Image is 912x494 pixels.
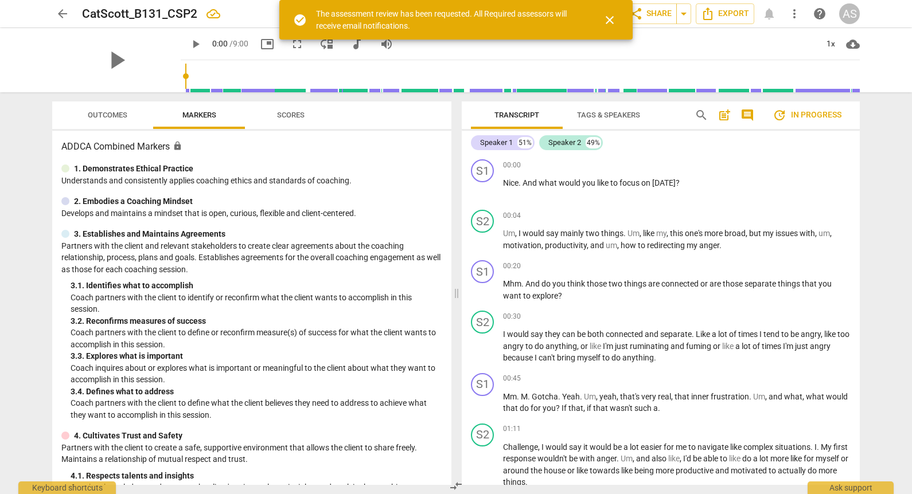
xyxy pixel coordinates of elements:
[503,442,538,452] span: Challenge
[718,108,731,122] span: post_add
[753,392,765,401] span: Filler word
[686,342,713,351] span: fuming
[762,342,783,351] span: times
[503,353,535,362] span: because
[652,454,668,463] span: also
[503,261,521,271] span: 00:20
[623,442,630,452] span: a
[102,45,131,75] span: play_arrow
[520,403,531,413] span: do
[658,403,660,413] span: .
[696,3,754,24] button: Export
[582,178,597,187] span: you
[61,175,442,187] p: Understands and consistently applies coaching ethics and standards of coaching.
[541,241,545,250] span: ,
[206,7,220,21] div: All changes saved
[830,229,832,238] span: ,
[543,403,556,413] span: you
[746,229,749,238] span: ,
[770,454,790,463] span: more
[260,37,274,51] span: picture_in_picture
[784,392,802,401] span: what
[722,342,735,351] span: Filler word
[802,279,819,288] span: that
[503,229,515,238] span: Filler word
[712,330,718,339] span: a
[535,342,545,351] span: do
[704,229,724,238] span: more
[586,229,601,238] span: two
[643,229,656,238] span: like
[503,403,520,413] span: that
[528,392,532,401] span: .
[503,342,525,351] span: angry
[677,7,691,21] span: arrow_drop_down
[613,442,623,452] span: be
[729,454,742,463] span: Filler word
[603,342,615,351] span: I'm
[71,386,442,398] div: 3. 4. Defines what to address
[621,454,633,463] span: Filler word
[647,241,687,250] span: redirecting
[653,403,658,413] span: a
[624,3,677,24] button: Share
[638,241,647,250] span: to
[617,241,621,250] span: ,
[778,279,802,288] span: things
[808,481,894,494] div: Ask support
[671,342,686,351] span: and
[577,330,587,339] span: be
[376,34,397,54] button: Volume
[671,392,675,401] span: ,
[189,37,202,51] span: play_arrow
[718,330,729,339] span: lot
[809,3,830,24] a: Help
[71,280,442,292] div: 3. 1. Identifies what to accomplish
[18,481,116,494] div: Keyboard shortcuts
[833,442,848,452] span: first
[719,241,722,250] span: .
[815,229,819,238] span: ,
[229,39,248,48] span: / 9:00
[654,353,656,362] span: .
[738,330,759,339] span: times
[590,342,603,351] span: Filler word
[814,442,817,452] span: I
[471,373,494,396] div: Change speaker
[71,327,442,350] p: Coach partners with the client to define or reconfirm measure(s) of success for what the client w...
[683,454,693,463] span: I'd
[697,442,730,452] span: navigate
[521,279,525,288] span: .
[749,392,753,401] span: .
[523,178,539,187] span: And
[380,37,393,51] span: volume_up
[630,442,641,452] span: lot
[257,34,278,54] button: Picture in picture
[503,160,521,170] span: 00:00
[685,229,704,238] span: one's
[617,454,621,463] span: .
[621,241,638,250] span: how
[61,442,442,465] p: Partners with the client to create a safe, supportive environment that allows the client to share...
[738,106,757,124] button: Show/Hide comments
[523,229,546,238] span: would
[606,330,645,339] span: connected
[661,279,700,288] span: connected
[532,392,558,401] span: Gotcha
[641,178,652,187] span: on
[587,279,609,288] span: those
[587,330,606,339] span: both
[517,137,533,148] div: 51%
[590,442,613,452] span: would
[693,454,703,463] span: be
[730,442,743,452] span: like
[610,403,634,413] span: wasn't
[507,330,531,339] span: would
[523,291,532,300] span: to
[503,454,537,463] span: response
[558,392,562,401] span: .
[819,279,832,288] span: you
[622,353,654,362] span: anything
[61,240,442,276] p: Partners with the client and relevant stakeholders to create clear agreements about the coaching ...
[580,392,584,401] span: .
